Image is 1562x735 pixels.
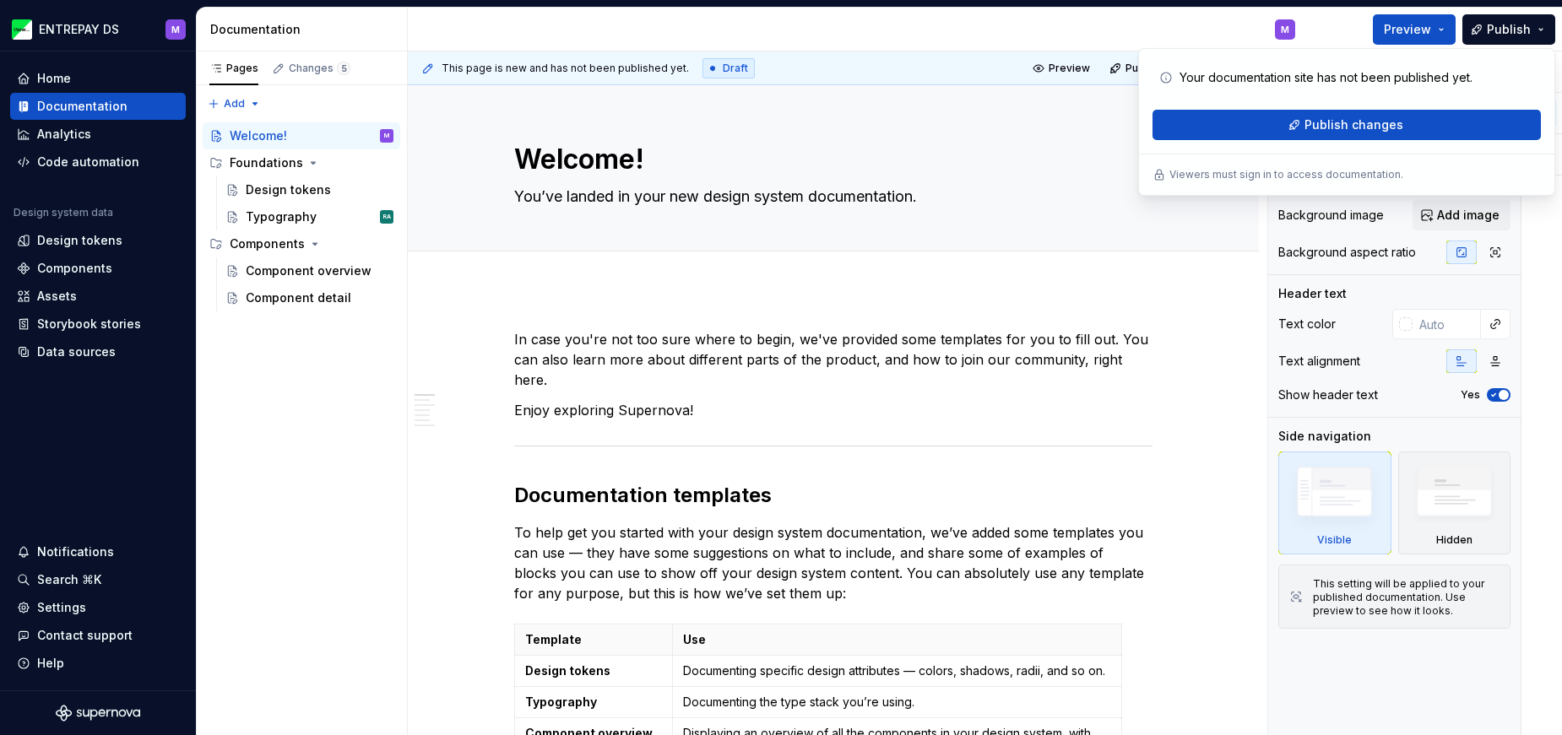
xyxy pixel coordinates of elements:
span: This page is new and has not been published yet. [442,62,689,75]
button: Preview [1373,14,1456,45]
button: ENTREPAY DSM [3,11,193,47]
span: Add [224,97,245,111]
div: Page tree [203,122,400,311]
div: Visible [1278,451,1391,554]
div: Show header text [1278,386,1378,403]
div: Notifications [37,543,114,560]
div: Pages [209,62,258,75]
button: Search ⌘K [10,566,186,593]
p: Your documentation site has not been published yet. [1180,69,1473,86]
a: Components [10,255,186,282]
div: Contact support [37,627,133,644]
strong: Design tokens [525,663,610,678]
a: Home [10,65,186,92]
div: M [171,23,180,36]
span: Publish [1487,21,1531,38]
div: Changes [289,62,350,75]
a: Storybook stories [10,311,186,338]
button: Publish changes [1153,110,1541,140]
button: Notifications [10,538,186,565]
a: Design tokens [10,227,186,254]
div: Visible [1317,533,1352,547]
div: Foundations [203,149,400,176]
svg: Supernova Logo [56,705,140,721]
input: Auto [1413,309,1481,339]
div: Foundations [230,154,303,171]
div: Background image [1278,207,1384,224]
button: Preview [1028,57,1098,80]
div: Welcome! [230,127,287,144]
a: Documentation [10,93,186,120]
div: Hidden [1436,533,1473,547]
a: Data sources [10,338,186,365]
a: Design tokens [219,176,400,203]
span: Publish changes [1304,116,1403,133]
button: Help [10,650,186,677]
div: ENTREPAY DS [39,21,119,38]
span: Publish changes [1125,62,1207,75]
div: Component overview [246,262,372,279]
a: Component detail [219,284,400,311]
div: Help [37,655,64,672]
span: 5 [337,62,350,75]
p: To help get you started with your design system documentation, we’ve added some templates you can... [514,522,1153,603]
button: Add [203,92,266,116]
strong: Typography [525,694,597,709]
span: Add image [1437,207,1500,224]
div: Header text [1278,285,1347,302]
div: Documentation [210,21,400,38]
div: Components [203,230,400,257]
p: Documenting the type stack you’re using. [683,694,1110,711]
textarea: Welcome! [511,139,1149,180]
div: Documentation [37,98,127,115]
div: RA [383,208,391,225]
div: Settings [37,599,86,616]
button: Publish changes [1104,57,1215,80]
h2: Documentation templates [514,482,1153,509]
div: Background aspect ratio [1278,244,1416,261]
div: Component detail [246,289,351,306]
div: Code automation [37,154,139,170]
button: Contact support [10,622,186,649]
div: M [1281,23,1289,36]
a: TypographyRA [219,203,400,230]
div: Side navigation [1278,428,1371,445]
div: Storybook stories [37,316,141,332]
a: Component overview [219,257,400,284]
p: Enjoy exploring Supernova! [514,400,1153,420]
div: Typography [246,208,317,225]
span: Draft [723,62,748,75]
div: Data sources [37,343,116,360]
button: Add image [1413,200,1510,230]
div: This setting will be applied to your published documentation. Use preview to see how it looks. [1313,577,1500,618]
textarea: You’ve landed in your new design system documentation. [511,183,1149,210]
p: Template [525,631,662,648]
div: Text alignment [1278,353,1360,370]
div: Home [37,70,71,87]
div: Design tokens [37,232,122,249]
div: Hidden [1398,451,1511,554]
span: Preview [1384,21,1431,38]
div: Assets [37,288,77,305]
a: Code automation [10,149,186,176]
div: Search ⌘K [37,571,101,588]
a: Assets [10,283,186,310]
div: M [384,127,389,144]
label: Yes [1461,388,1480,402]
div: Analytics [37,126,91,143]
a: Analytics [10,121,186,148]
div: Components [230,235,305,252]
div: Design system data [14,206,113,219]
img: bf57eda1-e70d-405f-8799-6995c3035d87.png [12,19,32,40]
button: Publish [1462,14,1555,45]
a: Welcome!M [203,122,400,149]
div: Components [37,260,112,277]
span: Preview [1049,62,1090,75]
p: Documenting specific design attributes — colors, shadows, radii, and so on. [683,662,1110,679]
p: In case you're not too sure where to begin, we've provided some templates for you to fill out. Yo... [514,329,1153,390]
p: Use [683,631,1110,648]
div: Text color [1278,316,1336,332]
div: Design tokens [246,181,331,198]
a: Settings [10,594,186,621]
